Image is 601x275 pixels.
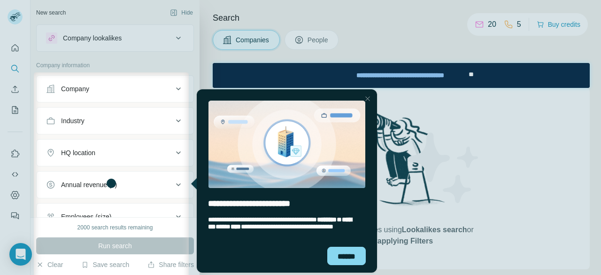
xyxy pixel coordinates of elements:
[81,260,129,269] button: Save search
[37,78,193,100] button: Company
[147,260,194,269] button: Share filters
[37,110,193,132] button: Industry
[37,205,193,228] button: Employees (size)
[121,2,254,23] div: Upgrade plan for full access to Surfe
[189,88,379,275] iframe: Tooltip
[61,84,89,94] div: Company
[77,223,153,232] div: 2000 search results remaining
[36,260,63,269] button: Clear
[61,212,111,221] div: Employees (size)
[37,173,193,196] button: Annual revenue ($)
[61,116,85,126] div: Industry
[37,141,193,164] button: HQ location
[61,180,117,189] div: Annual revenue ($)
[61,148,95,157] div: HQ location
